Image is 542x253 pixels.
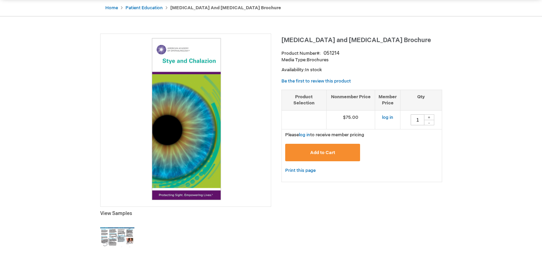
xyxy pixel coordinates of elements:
input: Qty [411,114,424,125]
th: Nonmember Price [326,90,375,110]
span: [MEDICAL_DATA] and [MEDICAL_DATA] Brochure [281,37,431,44]
a: Home [105,5,118,11]
a: Print this page [285,166,316,175]
span: Please to receive member pricing [285,132,364,138]
td: $75.00 [326,110,375,129]
p: View Samples [100,210,271,217]
a: Be the first to review this product [281,78,351,84]
strong: [MEDICAL_DATA] and [MEDICAL_DATA] Brochure [170,5,281,11]
strong: Product Number [281,51,321,56]
strong: Media Type: [281,57,307,63]
th: Member Price [375,90,400,110]
div: + [424,114,434,120]
div: 051214 [323,50,340,57]
a: log in [382,115,393,120]
button: Add to Cart [285,144,360,161]
th: Product Selection [282,90,327,110]
a: log in [299,132,310,138]
a: Patient Education [125,5,163,11]
span: Add to Cart [310,150,335,155]
p: Brochures [281,57,442,63]
img: Stye and Chalazion Brochure [104,37,267,201]
th: Qty [400,90,442,110]
div: - [424,120,434,125]
span: In stock [305,67,322,73]
p: Availability: [281,67,442,73]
